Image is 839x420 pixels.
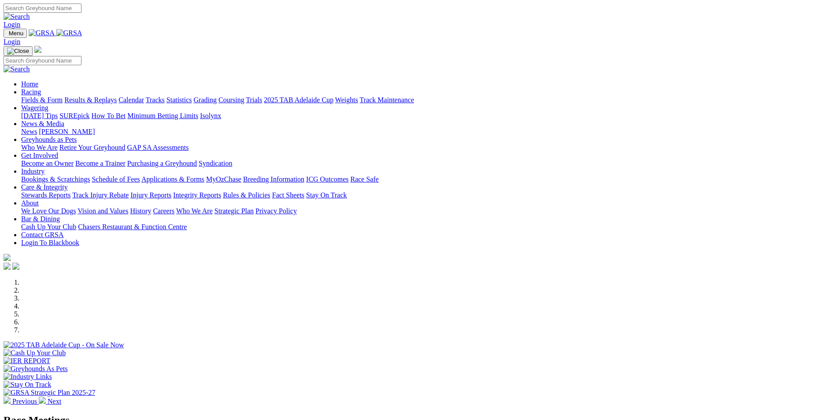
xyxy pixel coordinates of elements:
[206,175,241,183] a: MyOzChase
[306,175,348,183] a: ICG Outcomes
[4,263,11,270] img: facebook.svg
[39,398,61,405] a: Next
[4,254,11,261] img: logo-grsa-white.png
[21,175,835,183] div: Industry
[21,144,835,152] div: Greyhounds as Pets
[350,175,378,183] a: Race Safe
[21,183,68,191] a: Care & Integrity
[272,191,304,199] a: Fact Sheets
[59,144,126,151] a: Retire Your Greyhound
[194,96,217,104] a: Grading
[21,128,37,135] a: News
[243,175,304,183] a: Breeding Information
[4,56,81,65] input: Search
[21,160,835,167] div: Get Involved
[21,167,44,175] a: Industry
[21,231,63,238] a: Contact GRSA
[39,128,95,135] a: [PERSON_NAME]
[21,80,38,88] a: Home
[92,112,126,119] a: How To Bet
[153,207,174,215] a: Careers
[264,96,333,104] a: 2025 TAB Adelaide Cup
[21,207,835,215] div: About
[21,144,58,151] a: Who We Are
[12,398,37,405] span: Previous
[4,65,30,73] img: Search
[21,223,76,230] a: Cash Up Your Club
[141,175,204,183] a: Applications & Forms
[39,397,46,404] img: chevron-right-pager-white.svg
[21,112,58,119] a: [DATE] Tips
[130,207,151,215] a: History
[21,207,76,215] a: We Love Our Dogs
[335,96,358,104] a: Weights
[166,96,192,104] a: Statistics
[127,112,198,119] a: Minimum Betting Limits
[21,152,58,159] a: Get Involved
[4,389,95,397] img: GRSA Strategic Plan 2025-27
[4,38,20,45] a: Login
[21,96,63,104] a: Fields & Form
[360,96,414,104] a: Track Maintenance
[78,223,187,230] a: Chasers Restaurant & Function Centre
[130,191,171,199] a: Injury Reports
[21,160,74,167] a: Become an Owner
[92,175,140,183] a: Schedule of Fees
[21,96,835,104] div: Racing
[48,398,61,405] span: Next
[29,29,55,37] img: GRSA
[214,207,254,215] a: Strategic Plan
[21,191,835,199] div: Care & Integrity
[12,263,19,270] img: twitter.svg
[21,239,79,246] a: Login To Blackbook
[4,13,30,21] img: Search
[255,207,297,215] a: Privacy Policy
[176,207,213,215] a: Who We Are
[127,144,189,151] a: GAP SA Assessments
[199,160,232,167] a: Syndication
[146,96,165,104] a: Tracks
[4,381,51,389] img: Stay On Track
[56,29,82,37] img: GRSA
[78,207,128,215] a: Vision and Values
[21,175,90,183] a: Bookings & Scratchings
[21,223,835,231] div: Bar & Dining
[4,357,50,365] img: IER REPORT
[34,46,41,53] img: logo-grsa-white.png
[4,373,52,381] img: Industry Links
[4,341,124,349] img: 2025 TAB Adelaide Cup - On Sale Now
[21,136,77,143] a: Greyhounds as Pets
[21,88,41,96] a: Racing
[4,46,33,56] button: Toggle navigation
[21,104,48,112] a: Wagering
[118,96,144,104] a: Calendar
[4,21,20,28] a: Login
[21,191,70,199] a: Stewards Reports
[127,160,197,167] a: Purchasing a Greyhound
[200,112,221,119] a: Isolynx
[21,112,835,120] div: Wagering
[4,4,81,13] input: Search
[7,48,29,55] img: Close
[75,160,126,167] a: Become a Trainer
[246,96,262,104] a: Trials
[4,397,11,404] img: chevron-left-pager-white.svg
[4,398,39,405] a: Previous
[59,112,89,119] a: SUREpick
[4,349,66,357] img: Cash Up Your Club
[223,191,270,199] a: Rules & Policies
[173,191,221,199] a: Integrity Reports
[9,30,23,37] span: Menu
[64,96,117,104] a: Results & Replays
[218,96,244,104] a: Coursing
[21,120,64,127] a: News & Media
[21,215,60,223] a: Bar & Dining
[306,191,347,199] a: Stay On Track
[4,29,27,38] button: Toggle navigation
[21,128,835,136] div: News & Media
[72,191,129,199] a: Track Injury Rebate
[21,199,39,207] a: About
[4,365,68,373] img: Greyhounds As Pets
